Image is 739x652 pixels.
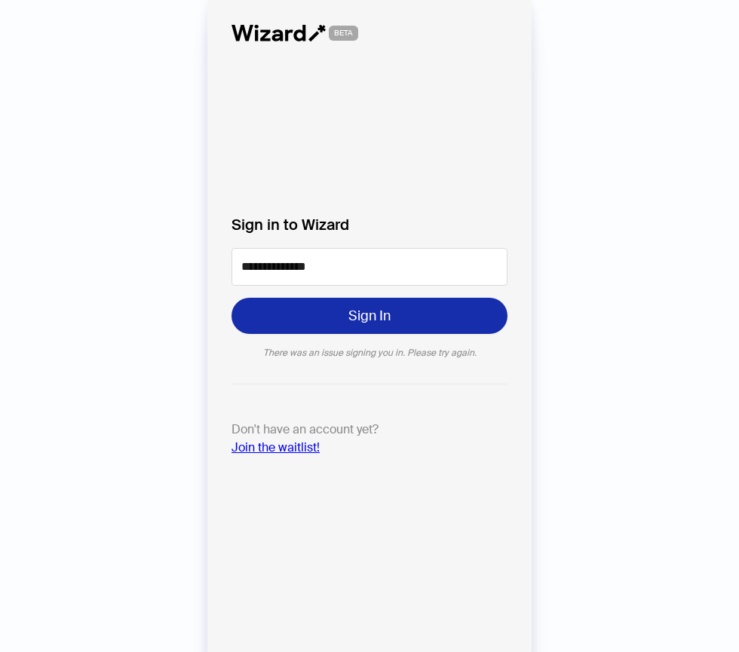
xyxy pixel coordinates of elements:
span: BETA [329,26,358,41]
p: Don't have an account yet? [232,421,507,457]
label: Sign in to Wizard [232,213,507,236]
div: There was an issue signing you in. Please try again. [232,346,507,360]
span: Sign In [348,307,391,325]
button: Sign In [232,298,507,334]
a: Join the waitlist! [232,439,320,455]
